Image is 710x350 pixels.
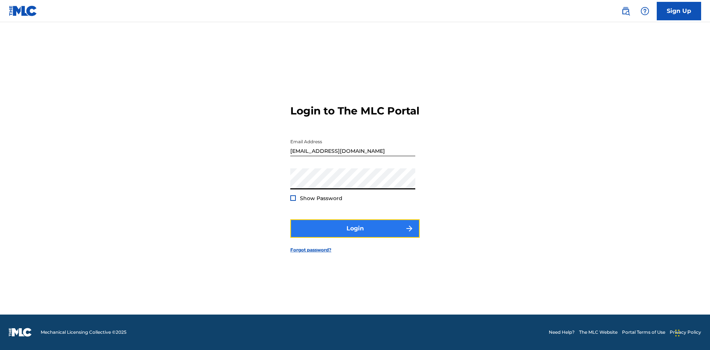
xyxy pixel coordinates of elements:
img: help [640,7,649,16]
a: Privacy Policy [670,329,701,336]
iframe: Chat Widget [673,315,710,350]
a: Sign Up [657,2,701,20]
a: Need Help? [549,329,575,336]
a: Public Search [618,4,633,18]
img: logo [9,328,32,337]
img: MLC Logo [9,6,37,16]
span: Show Password [300,195,342,202]
a: Forgot password? [290,247,331,253]
div: Drag [675,322,680,344]
div: Help [638,4,652,18]
button: Login [290,219,420,238]
a: Portal Terms of Use [622,329,665,336]
img: search [621,7,630,16]
h3: Login to The MLC Portal [290,104,419,117]
a: The MLC Website [579,329,618,336]
span: Mechanical Licensing Collective © 2025 [41,329,126,336]
img: f7272a7cc735f4ea7f67.svg [405,224,414,233]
